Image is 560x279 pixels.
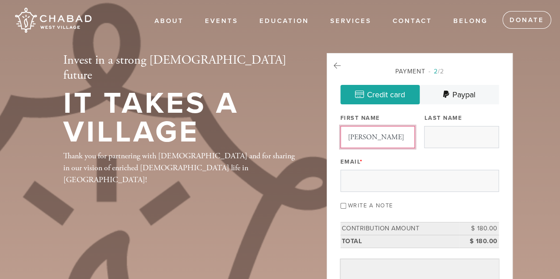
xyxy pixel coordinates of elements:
[63,53,298,83] h2: Invest in a strong [DEMOGRAPHIC_DATA] future
[459,235,499,248] td: $ 180.00
[324,13,378,30] a: Services
[340,158,363,166] label: Email
[63,150,298,186] div: Thank you for partnering with [DEMOGRAPHIC_DATA] and for sharing in our vision of enriched [DEMOG...
[340,222,459,235] td: Contribution Amount
[253,13,316,30] a: EDUCATION
[360,158,363,165] span: This field is required.
[459,222,499,235] td: $ 180.00
[198,13,245,30] a: Events
[348,202,393,209] label: Write a note
[447,13,494,30] a: Belong
[434,68,438,75] span: 2
[502,11,551,29] a: Donate
[386,13,439,30] a: Contact
[340,235,459,248] td: Total
[420,85,499,104] a: Paypal
[340,67,499,76] div: Payment
[340,85,420,104] a: Credit card
[424,114,462,122] label: Last Name
[429,68,444,75] span: /2
[340,114,380,122] label: First Name
[148,13,190,30] a: About
[13,4,93,36] img: Chabad%20West%20Village.png
[63,89,298,146] h1: It Takes a Village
